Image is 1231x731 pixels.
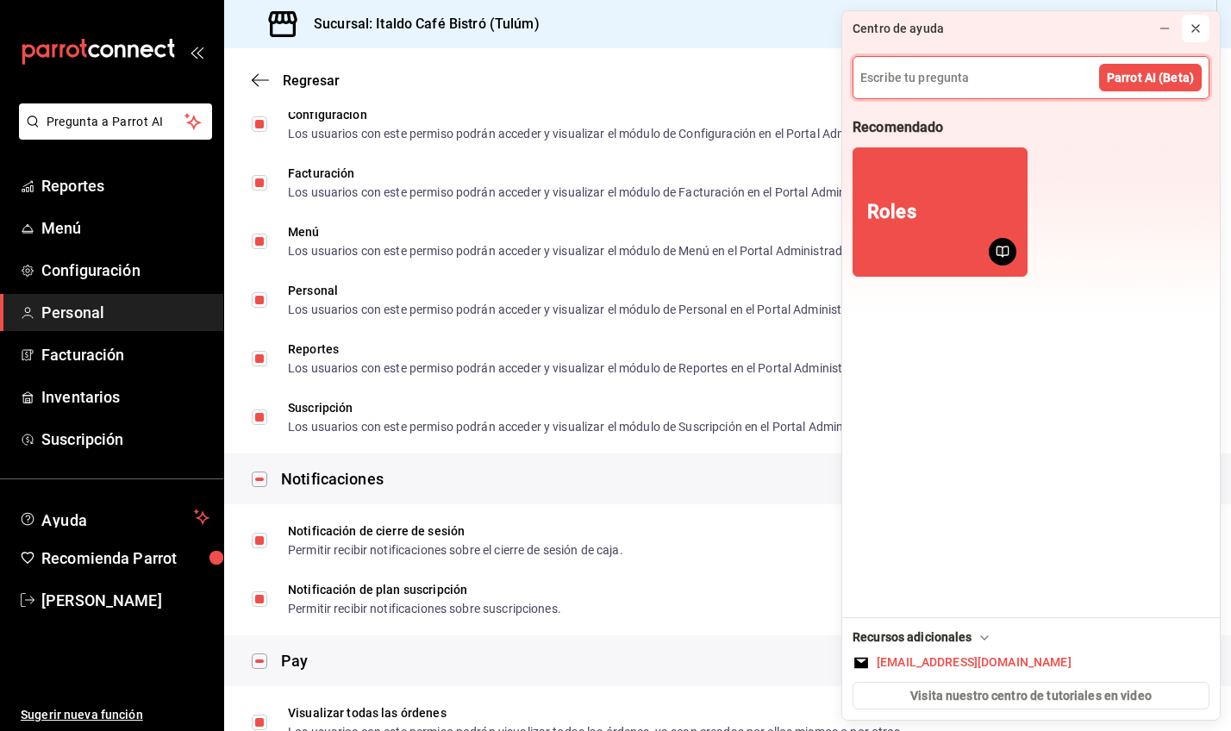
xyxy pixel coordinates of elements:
button: Visita nuestro centro de tutoriales en video [853,682,1209,709]
div: Visualizar todas las órdenes [288,707,904,719]
div: Pay [281,649,308,672]
div: Notificación de plan suscripción [288,584,561,596]
span: Regresar [283,72,340,89]
span: Reportes [41,174,209,197]
div: Reportes [288,343,875,355]
div: Suscripción [288,402,889,414]
span: Menú [41,216,209,240]
div: Configuración [288,109,903,121]
div: Facturación [288,167,891,179]
div: Grid Recommendations [853,147,1209,291]
div: Recursos adicionales [853,628,993,647]
div: Notificación de cierre de sesión [288,525,623,537]
button: [EMAIL_ADDRESS][DOMAIN_NAME] [853,653,1209,672]
span: Parrot AI (Beta) [1107,69,1194,87]
div: Los usuarios con este permiso podrán acceder y visualizar el módulo de Suscripción en el Portal A... [288,421,889,433]
button: open_drawer_menu [190,45,203,59]
div: Recomendado [853,118,943,137]
span: Suscripción [41,428,209,451]
span: Visita nuestro centro de tutoriales en video [910,687,1152,705]
div: [EMAIL_ADDRESS][DOMAIN_NAME] [877,653,1072,672]
button: Parrot AI (Beta) [1099,64,1202,91]
span: Configuración [41,259,209,282]
div: Los usuarios con este permiso podrán acceder y visualizar el módulo de Configuración en el Portal... [288,128,903,140]
button: Pregunta a Parrot AI [19,103,212,140]
button: Roles [853,147,1028,277]
div: Los usuarios con este permiso podrán acceder y visualizar el módulo de Personal en el Portal Admi... [288,303,874,316]
span: Inventarios [41,385,209,409]
div: Los usuarios con este permiso podrán acceder y visualizar el módulo de Facturación en el Portal A... [288,186,891,198]
div: Permitir recibir notificaciones sobre suscripciones. [288,603,561,615]
span: Facturación [41,343,209,366]
div: Centro de ayuda [853,20,944,38]
button: Regresar [252,72,340,89]
div: Roles [867,201,916,223]
div: Notificaciones [281,467,384,490]
div: Los usuarios con este permiso podrán acceder y visualizar el módulo de Menú en el Portal Administ... [288,245,857,257]
span: Pregunta a Parrot AI [47,113,185,131]
div: Permitir recibir notificaciones sobre el cierre de sesión de caja. [288,544,623,556]
span: Sugerir nueva función [21,706,209,724]
h3: Sucursal: Italdo Café Bistró (Tulúm) [300,14,540,34]
span: Recomienda Parrot [41,547,209,570]
div: Personal [288,284,874,297]
a: Pregunta a Parrot AI [12,125,212,143]
div: Menú [288,226,857,238]
span: [PERSON_NAME] [41,589,209,612]
span: Personal [41,301,209,324]
span: Ayuda [41,507,187,528]
input: Escribe tu pregunta [853,57,1209,98]
div: Los usuarios con este permiso podrán acceder y visualizar el módulo de Reportes en el Portal Admi... [288,362,875,374]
